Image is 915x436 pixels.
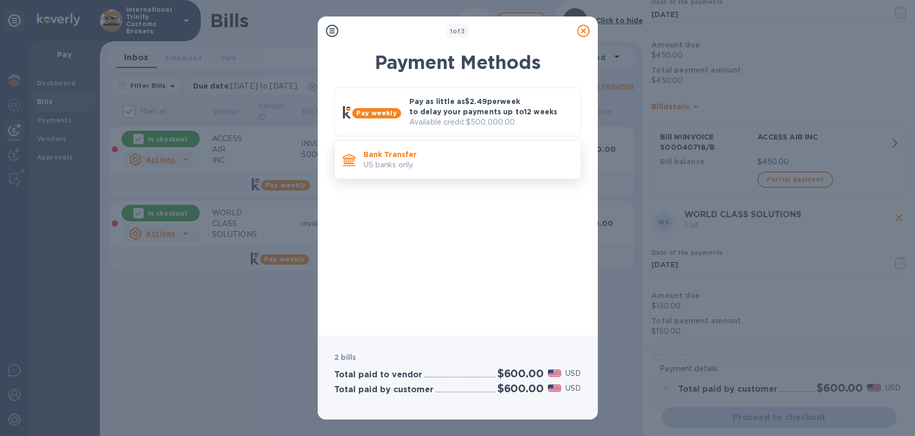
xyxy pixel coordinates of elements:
[334,370,422,380] h3: Total paid to vendor
[364,149,573,160] p: Bank Transfer
[548,385,562,392] img: USD
[497,367,544,380] h2: $600.00
[356,109,397,117] b: Pay weekly
[409,117,573,128] p: Available credit: $500,000.00
[334,353,356,361] b: 2 bills
[334,51,581,73] h1: Payment Methods
[334,385,434,395] h3: Total paid by customer
[497,382,544,395] h2: $600.00
[548,370,562,377] img: USD
[565,368,581,379] p: USD
[450,27,453,35] span: 1
[409,96,573,117] p: Pay as little as $2.49 per week to delay your payments up to 12 weeks
[565,383,581,394] p: USD
[364,160,573,170] p: US banks only.
[450,27,465,35] b: of 3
